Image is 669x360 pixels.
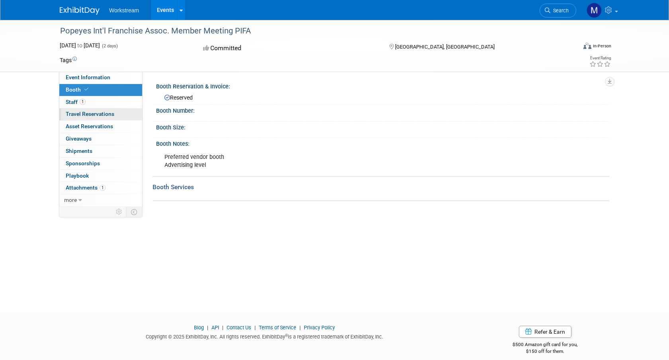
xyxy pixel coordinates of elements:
img: ExhibitDay [60,7,100,15]
div: $150 off for them. [481,348,610,355]
a: Giveaways [59,133,142,145]
a: Contact Us [227,325,251,331]
a: Travel Reservations [59,108,142,120]
div: Booth Notes: [156,138,609,148]
span: to [76,42,84,49]
div: Booth Services [153,183,609,192]
span: more [64,197,77,203]
i: Booth reservation complete [84,87,88,92]
a: Staff1 [59,96,142,108]
span: Search [550,8,569,14]
div: Booth Reservation & Invoice: [156,80,609,90]
a: Playbook [59,170,142,182]
span: | [205,325,210,331]
span: Travel Reservations [66,111,114,117]
a: Shipments [59,145,142,157]
div: Event Rating [589,56,611,60]
span: Staff [66,99,86,105]
a: Attachments1 [59,182,142,194]
div: Event Format [529,41,611,53]
span: Shipments [66,148,92,154]
span: | [297,325,303,331]
span: Asset Reservations [66,123,113,129]
span: Workstream [109,7,139,14]
a: Blog [194,325,204,331]
a: Sponsorships [59,158,142,170]
a: Asset Reservations [59,121,142,133]
span: Giveaways [66,135,92,142]
span: Playbook [66,172,89,179]
div: Preferred vendor booth Advertising level [159,149,521,173]
span: [DATE] [DATE] [60,42,100,49]
span: Event Information [66,74,110,80]
a: Event Information [59,72,142,84]
img: Format-Inperson.png [583,43,591,49]
span: [GEOGRAPHIC_DATA], [GEOGRAPHIC_DATA] [395,44,495,50]
span: Attachments [66,184,106,191]
a: Refer & Earn [519,326,571,338]
div: Popeyes Int'l Franchise Assoc. Member Meeting PIFA [57,24,564,38]
sup: ® [285,333,288,338]
a: Privacy Policy [304,325,335,331]
span: Booth [66,86,90,93]
span: | [252,325,258,331]
a: API [211,325,219,331]
span: (2 days) [101,43,118,49]
a: Terms of Service [259,325,296,331]
span: | [220,325,225,331]
img: Makenna Clark [587,3,602,18]
div: In-Person [593,43,611,49]
div: Committed [201,41,377,55]
div: Booth Size: [156,121,609,131]
td: Toggle Event Tabs [126,207,143,217]
span: Sponsorships [66,160,100,166]
a: Booth [59,84,142,96]
div: Reserved [162,92,603,102]
td: Personalize Event Tab Strip [112,207,126,217]
span: 1 [80,99,86,105]
a: more [59,194,142,206]
td: Tags [60,56,77,64]
div: Copyright © 2025 ExhibitDay, Inc. All rights reserved. ExhibitDay is a registered trademark of Ex... [60,331,469,340]
a: Search [540,4,576,18]
div: $500 Amazon gift card for you, [481,336,610,354]
span: 1 [100,185,106,191]
div: Booth Number: [156,105,609,115]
